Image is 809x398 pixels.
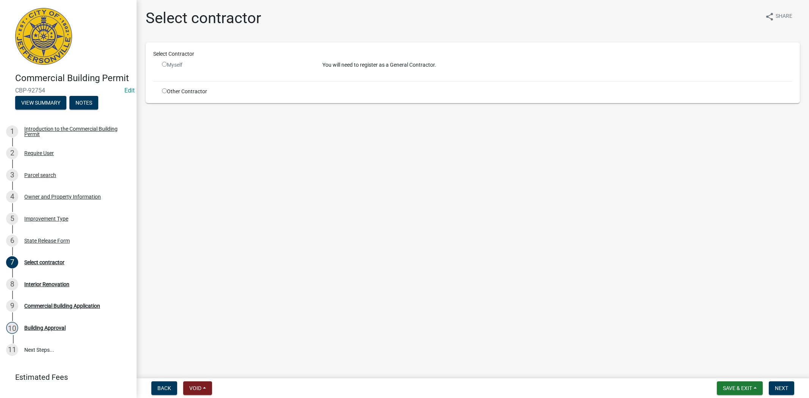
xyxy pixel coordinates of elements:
button: Save & Exit [717,381,763,395]
div: 11 [6,344,18,356]
div: Require User [24,150,54,156]
p: You will need to register as a General Contractor. [322,61,792,69]
span: Next [775,385,788,391]
div: 4 [6,191,18,203]
div: 1 [6,125,18,138]
wm-modal-confirm: Notes [69,100,98,106]
button: shareShare [759,9,798,24]
div: Improvement Type [24,216,68,221]
div: Parcel search [24,172,56,178]
wm-modal-confirm: Edit Application Number [124,87,135,94]
span: CBP-92754 [15,87,121,94]
div: 5 [6,213,18,225]
div: 3 [6,169,18,181]
div: Myself [162,61,311,69]
button: Void [183,381,212,395]
div: Interior Renovation [24,282,69,287]
button: Back [151,381,177,395]
div: Other Contractor [156,88,317,96]
div: 6 [6,235,18,247]
div: Select contractor [24,260,64,265]
div: 7 [6,256,18,268]
button: Next [769,381,794,395]
div: Building Approval [24,325,66,331]
div: Introduction to the Commercial Building Permit [24,126,124,137]
div: State Release Form [24,238,70,243]
button: View Summary [15,96,66,110]
img: City of Jeffersonville, Indiana [15,8,72,65]
a: Estimated Fees [6,370,124,385]
button: Notes [69,96,98,110]
div: Commercial Building Application [24,303,100,309]
div: 9 [6,300,18,312]
i: share [765,12,774,21]
h4: Commercial Building Permit [15,73,130,84]
div: 2 [6,147,18,159]
a: Edit [124,87,135,94]
span: Back [157,385,171,391]
h1: Select contractor [146,9,261,27]
div: 10 [6,322,18,334]
wm-modal-confirm: Summary [15,100,66,106]
span: Void [189,385,201,391]
div: Owner and Property Information [24,194,101,199]
div: 8 [6,278,18,290]
span: Save & Exit [723,385,752,391]
span: Share [776,12,792,21]
div: Select Contractor [148,50,798,58]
